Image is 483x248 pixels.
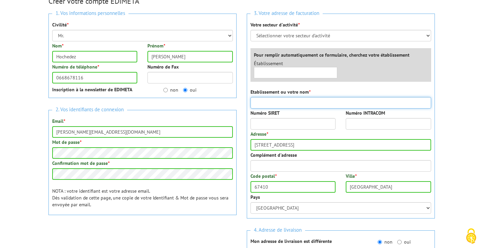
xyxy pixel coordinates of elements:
label: Pour remplir automatiquement ce formulaire, cherchez votre établissement [254,52,409,58]
label: Adresse [250,131,268,137]
label: Numéro de téléphone [52,63,99,70]
label: Votre secteur d'activité [250,21,300,28]
input: non [378,240,382,244]
label: Numéro INTRACOM [346,110,385,116]
input: oui [397,240,402,244]
strong: Mon adresse de livraison est différente [250,238,332,244]
img: Cookies (fenêtre modale) [463,228,480,245]
label: Confirmation mot de passe [52,160,109,167]
span: 3. Votre adresse de facturation [250,9,323,18]
input: oui [183,88,187,92]
label: Mot de passe [52,139,81,146]
label: Email [52,118,65,125]
input: non [163,88,168,92]
strong: Inscription à la newsletter de EDIMETA [52,87,132,93]
label: Complément d'adresse [250,152,297,158]
label: non [378,239,393,245]
span: 2. Vos identifiants de connexion [52,105,127,114]
label: Civilité [52,21,68,28]
label: Numéro de Fax [147,63,179,70]
span: 1. Vos informations personnelles [52,9,128,18]
span: 4. Adresse de livraison [250,226,305,235]
label: Prénom [147,42,165,49]
label: Code postal [250,173,277,179]
label: Pays [250,194,260,201]
label: Etablissement ou votre nom [250,89,310,95]
div: Établissement [249,60,343,78]
label: Ville [346,173,357,179]
label: Nom [52,42,63,49]
button: Cookies (fenêtre modale) [459,225,483,248]
label: Numéro SIRET [250,110,280,116]
p: NOTA : votre identifiant est votre adresse email. Dès validation de cette page, une copie de votr... [52,188,233,208]
label: non [163,87,178,93]
label: oui [183,87,197,93]
label: oui [397,239,411,245]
